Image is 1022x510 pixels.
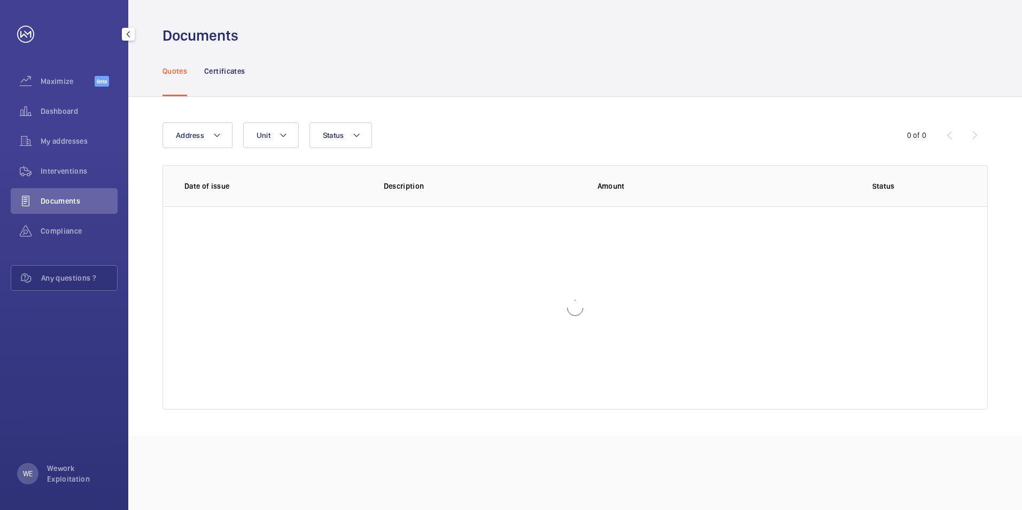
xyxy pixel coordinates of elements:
div: 0 of 0 [907,130,926,141]
span: Status [323,131,344,140]
p: Quotes [162,66,187,76]
span: Documents [41,196,118,206]
h1: Documents [162,26,238,45]
span: Unit [257,131,270,140]
p: Certificates [204,66,245,76]
span: Address [176,131,204,140]
p: Amount [598,181,784,191]
span: Beta [95,76,109,87]
span: Maximize [41,76,95,87]
span: Interventions [41,166,118,176]
p: Wework Exploitation [47,463,111,484]
p: Description [384,181,580,191]
span: Dashboard [41,106,118,117]
p: Status [801,181,966,191]
span: My addresses [41,136,118,146]
span: Compliance [41,226,118,236]
button: Unit [243,122,299,148]
button: Status [309,122,373,148]
span: Any questions ? [41,273,117,283]
p: WE [23,468,33,479]
button: Address [162,122,233,148]
p: Date of issue [184,181,367,191]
